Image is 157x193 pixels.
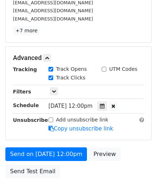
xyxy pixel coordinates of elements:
small: [EMAIL_ADDRESS][DOMAIN_NAME] [13,8,93,13]
a: Send Test Email [5,165,60,178]
a: Send on [DATE] 12:00pm [5,147,87,161]
span: [DATE] 12:00pm [49,103,93,109]
h5: Advanced [13,54,144,62]
a: +7 more [13,26,40,35]
strong: Unsubscribe [13,117,48,123]
small: [EMAIL_ADDRESS][DOMAIN_NAME] [13,16,93,22]
a: Copy unsubscribe link [49,125,113,132]
a: Preview [89,147,120,161]
iframe: Chat Widget [121,158,157,193]
label: Add unsubscribe link [56,116,108,124]
strong: Filters [13,89,31,95]
strong: Tracking [13,66,37,72]
label: Track Clicks [56,74,86,82]
strong: Schedule [13,102,39,108]
label: UTM Codes [109,65,137,73]
label: Track Opens [56,65,87,73]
